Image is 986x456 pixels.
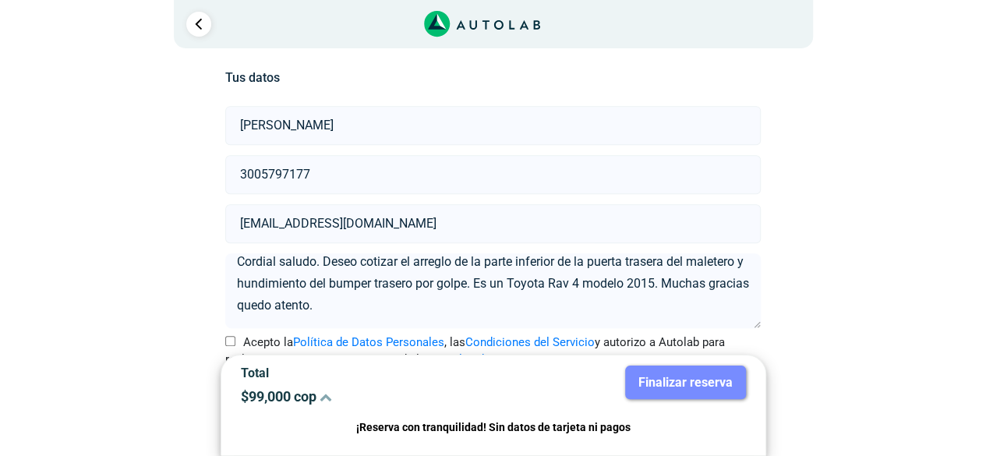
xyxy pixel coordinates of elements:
[465,335,595,349] a: Condiciones del Servicio
[293,335,444,349] a: Política de Datos Personales
[241,366,482,380] p: Total
[225,155,761,194] input: Celular
[225,70,761,85] h5: Tus datos
[241,419,746,437] p: ¡Reserva con tranquilidad! Sin datos de tarjeta ni pagos
[225,106,761,145] input: Nombre y apellido
[424,16,540,30] a: Link al sitio de autolab
[225,334,761,369] label: Acepto la , las y autorizo a Autolab para realizar comunicaciones a través de los .
[433,352,542,366] a: Canales de Contacto
[225,204,761,243] input: Correo electrónico
[625,366,746,399] button: Finalizar reserva
[186,12,211,37] a: Ir al paso anterior
[241,388,482,405] p: $ 99,000 cop
[225,336,235,346] input: Acepto laPolítica de Datos Personales, lasCondiciones del Servicioy autorizo a Autolab para reali...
